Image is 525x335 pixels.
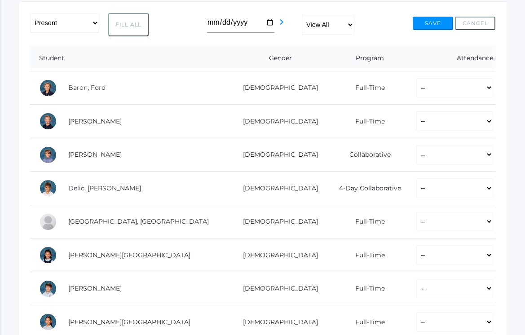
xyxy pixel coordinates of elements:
[326,71,407,105] td: Full-Time
[39,280,57,298] div: William Hibbard
[68,84,106,92] a: Baron, Ford
[229,105,326,138] td: [DEMOGRAPHIC_DATA]
[68,117,122,125] a: [PERSON_NAME]
[326,205,407,238] td: Full-Time
[108,13,149,36] button: Fill All
[229,71,326,105] td: [DEMOGRAPHIC_DATA]
[39,112,57,130] div: Brody Bigley
[276,21,287,29] a: chevron_right
[229,172,326,205] td: [DEMOGRAPHIC_DATA]
[326,45,407,71] th: Program
[68,318,190,326] a: [PERSON_NAME][GEOGRAPHIC_DATA]
[39,146,57,164] div: Jack Crosby
[229,238,326,272] td: [DEMOGRAPHIC_DATA]
[276,17,287,27] i: chevron_right
[39,246,57,264] div: Victoria Harutyunyan
[407,45,495,71] th: Attendance
[229,205,326,238] td: [DEMOGRAPHIC_DATA]
[68,284,122,292] a: [PERSON_NAME]
[229,272,326,305] td: [DEMOGRAPHIC_DATA]
[229,138,326,172] td: [DEMOGRAPHIC_DATA]
[68,251,190,259] a: [PERSON_NAME][GEOGRAPHIC_DATA]
[326,272,407,305] td: Full-Time
[326,138,407,172] td: Collaborative
[30,45,229,71] th: Student
[39,179,57,197] div: Luka Delic
[229,45,326,71] th: Gender
[455,17,495,30] button: Cancel
[326,238,407,272] td: Full-Time
[68,217,209,225] a: [GEOGRAPHIC_DATA], [GEOGRAPHIC_DATA]
[326,105,407,138] td: Full-Time
[39,79,57,97] div: Ford Baron
[326,172,407,205] td: 4-Day Collaborative
[39,313,57,331] div: Sofia La Rosa
[413,17,453,30] button: Save
[68,184,141,192] a: Delic, [PERSON_NAME]
[68,150,122,159] a: [PERSON_NAME]
[39,213,57,231] div: Easton Ferris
